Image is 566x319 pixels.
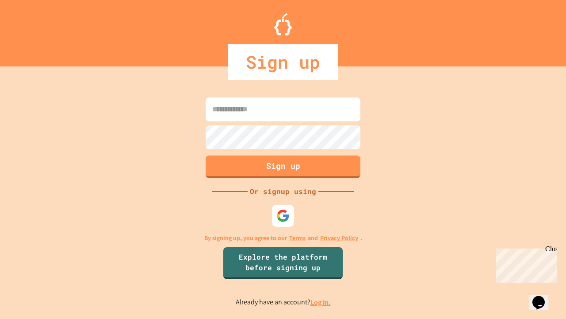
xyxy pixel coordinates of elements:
[228,44,338,80] div: Sign up
[274,13,292,35] img: Logo.svg
[248,186,318,197] div: Or signup using
[236,297,331,308] p: Already have an account?
[320,233,358,243] a: Privacy Policy
[4,4,61,56] div: Chat with us now!Close
[493,245,557,283] iframe: chat widget
[310,298,331,307] a: Log in.
[206,156,360,178] button: Sign up
[223,247,343,279] a: Explore the platform before signing up
[529,284,557,310] iframe: chat widget
[276,209,290,222] img: google-icon.svg
[289,233,306,243] a: Terms
[204,233,362,243] p: By signing up, you agree to our and .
